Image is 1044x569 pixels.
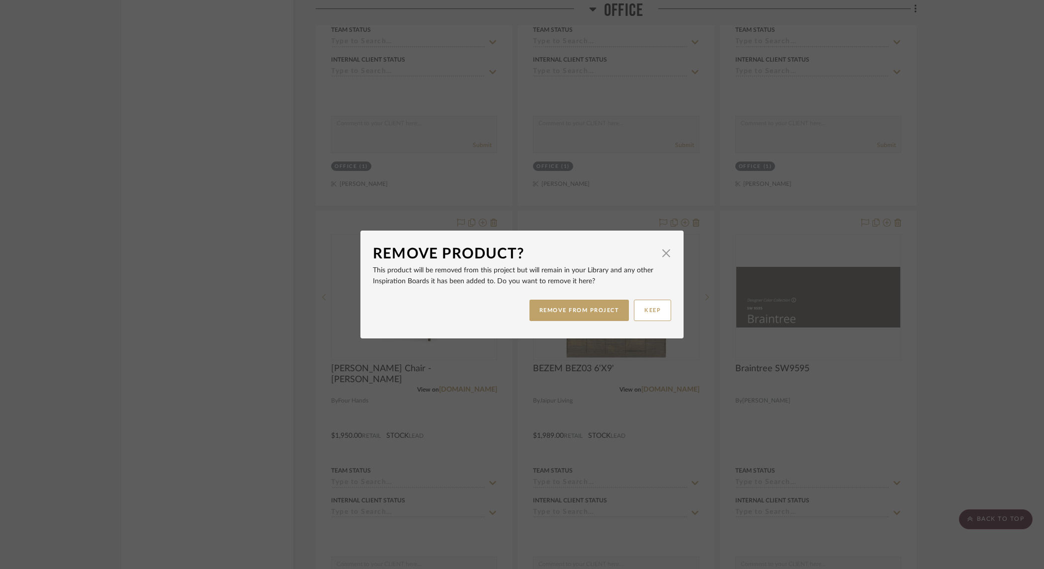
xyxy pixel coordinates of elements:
[373,265,671,287] p: This product will be removed from this project but will remain in your Library and any other Insp...
[529,300,629,321] button: REMOVE FROM PROJECT
[656,243,676,263] button: Close
[634,300,671,321] button: KEEP
[373,243,671,265] dialog-header: Remove Product?
[373,243,656,265] div: Remove Product?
